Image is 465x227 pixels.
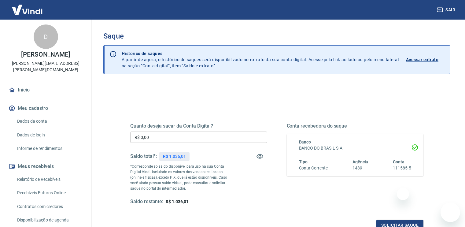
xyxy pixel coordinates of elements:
img: Vindi [7,0,47,19]
a: Dados da conta [15,115,84,128]
p: *Corresponde ao saldo disponível para uso na sua Conta Digital Vindi. Incluindo os valores das ve... [130,164,233,191]
a: Acessar extrato [406,50,445,69]
button: Meus recebíveis [7,160,84,173]
iframe: Botão para abrir a janela de mensagens [441,203,460,222]
h3: Saque [103,32,450,40]
span: Tipo [299,159,308,164]
button: Sair [436,4,458,16]
span: Banco [299,140,311,144]
h5: Saldo restante: [130,199,163,205]
a: Recebíveis Futuros Online [15,187,84,199]
p: R$ 1.036,01 [163,153,186,160]
h6: BANCO DO BRASIL S.A. [299,145,411,151]
h5: Conta recebedora do saque [287,123,424,129]
button: Meu cadastro [7,102,84,115]
h5: Saldo total*: [130,153,157,159]
iframe: Fechar mensagem [397,188,409,200]
p: Histórico de saques [122,50,399,57]
a: Início [7,83,84,97]
a: Contratos com credores [15,200,84,213]
p: A partir de agora, o histórico de saques será disponibilizado no extrato da sua conta digital. Ac... [122,50,399,69]
h6: Conta Corrente [299,165,328,171]
p: [PERSON_NAME][EMAIL_ADDRESS][PERSON_NAME][DOMAIN_NAME] [5,60,87,73]
h6: 111585-5 [393,165,411,171]
a: Relatório de Recebíveis [15,173,84,186]
h6: 1489 [352,165,368,171]
a: Informe de rendimentos [15,142,84,155]
div: D [34,24,58,49]
h5: Quanto deseja sacar da Conta Digital? [130,123,267,129]
span: Conta [393,159,404,164]
span: R$ 1.036,01 [166,199,188,204]
p: [PERSON_NAME] [21,51,70,58]
a: Disponibilização de agenda [15,214,84,226]
a: Dados de login [15,129,84,141]
p: Acessar extrato [406,57,438,63]
span: Agência [352,159,368,164]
